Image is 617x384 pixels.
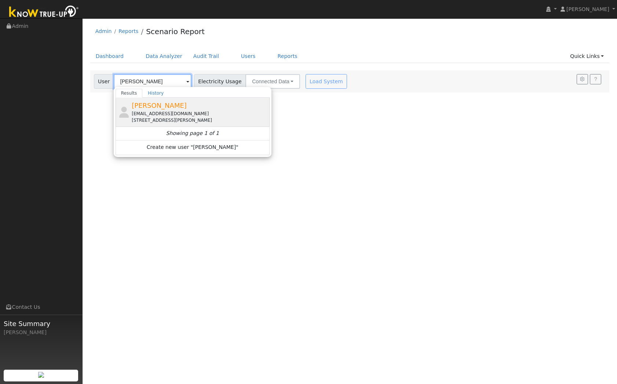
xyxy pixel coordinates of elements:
[166,129,219,137] i: Showing page 1 of 1
[577,74,588,84] button: Settings
[132,117,268,124] div: [STREET_ADDRESS][PERSON_NAME]
[4,329,79,336] div: [PERSON_NAME]
[116,89,143,98] a: Results
[6,4,83,21] img: Know True-Up
[194,74,246,89] span: Electricity Usage
[565,50,609,63] a: Quick Links
[132,110,268,117] div: [EMAIL_ADDRESS][DOMAIN_NAME]
[114,74,191,89] input: Select a User
[590,74,601,84] a: Help Link
[236,50,261,63] a: Users
[4,319,79,329] span: Site Summary
[188,50,224,63] a: Audit Trail
[94,74,114,89] span: User
[132,102,187,109] span: [PERSON_NAME]
[118,28,138,34] a: Reports
[140,50,188,63] a: Data Analyzer
[146,27,205,36] a: Scenario Report
[245,74,300,89] button: Connected Data
[147,143,238,152] span: Create new user "[PERSON_NAME]"
[566,6,609,12] span: [PERSON_NAME]
[90,50,129,63] a: Dashboard
[38,372,44,378] img: retrieve
[272,50,303,63] a: Reports
[142,89,169,98] a: History
[95,28,112,34] a: Admin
